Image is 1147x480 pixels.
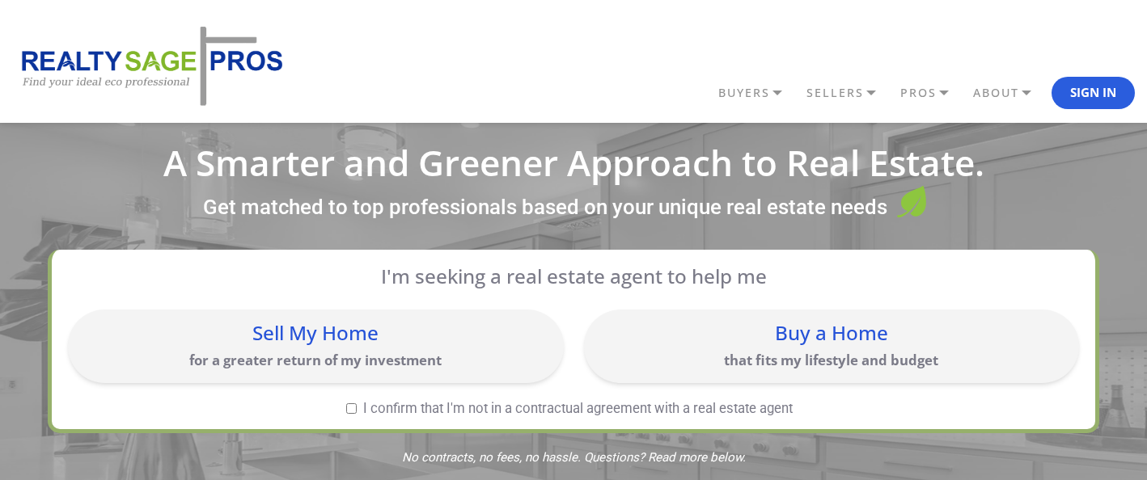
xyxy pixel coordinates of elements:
a: PROS [896,79,969,107]
h1: A Smarter and Greener Approach to Real Estate. [48,145,1099,180]
p: I'm seeking a real estate agent to help me [90,264,1058,288]
a: BUYERS [714,79,802,107]
span: No contracts, no fees, no hassle. Questions? Read more below. [48,452,1099,464]
a: SELLERS [802,79,896,107]
p: for a greater return of my investment [76,351,556,369]
div: Buy a Home [592,323,1072,343]
label: Get matched to top professionals based on your unique real estate needs [203,194,887,221]
label: I confirm that I'm not in a contractual agreement with a real estate agent [68,402,1071,415]
div: Sell My Home [76,323,556,343]
p: that fits my lifestyle and budget [592,351,1072,369]
a: ABOUT [969,79,1052,107]
button: Sign In [1052,77,1135,109]
img: REALTY SAGE PROS [12,24,287,108]
input: I confirm that I'm not in a contractual agreement with a real estate agent [346,403,357,414]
